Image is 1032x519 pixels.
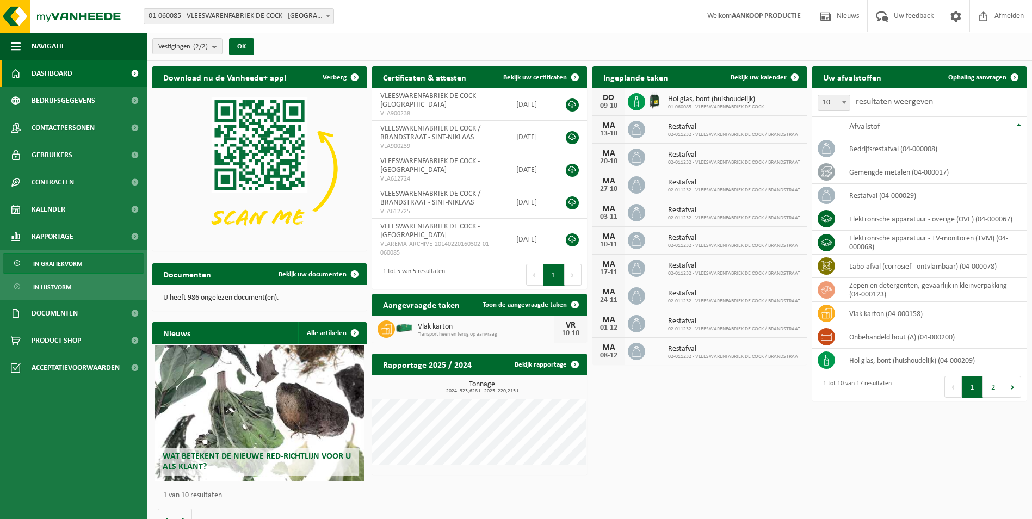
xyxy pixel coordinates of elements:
a: In grafiekvorm [3,253,144,274]
span: VLA900238 [380,109,499,118]
span: 10 [818,95,850,110]
button: 1 [962,376,983,398]
td: [DATE] [508,186,555,219]
span: In grafiekvorm [33,254,82,274]
div: 10-11 [598,241,620,249]
a: Toon de aangevraagde taken [474,294,586,316]
div: 08-12 [598,352,620,360]
p: U heeft 986 ongelezen document(en). [163,294,356,302]
span: Restafval [668,123,800,132]
span: Restafval [668,262,800,270]
button: Previous [944,376,962,398]
span: Restafval [668,345,800,354]
span: Restafval [668,234,800,243]
a: Alle artikelen [298,322,366,344]
a: Bekijk uw certificaten [495,66,586,88]
span: Rapportage [32,223,73,250]
button: Previous [526,264,543,286]
a: Bekijk uw documenten [270,263,366,285]
span: VLA900239 [380,142,499,151]
td: [DATE] [508,153,555,186]
button: Next [1004,376,1021,398]
div: MA [598,288,620,296]
h2: Ingeplande taken [592,66,679,88]
span: 02-011232 - VLEESWARENFABRIEK DE COCK / BRANDSTRAAT [668,187,800,194]
span: VLEESWARENFABRIEK DE COCK - [GEOGRAPHIC_DATA] [380,223,480,239]
div: MA [598,177,620,186]
td: [DATE] [508,219,555,260]
span: VLA612724 [380,175,499,183]
span: 02-011232 - VLEESWARENFABRIEK DE COCK / BRANDSTRAAT [668,270,800,277]
div: 09-10 [598,102,620,110]
h2: Download nu de Vanheede+ app! [152,66,298,88]
div: 1 tot 10 van 17 resultaten [818,375,892,399]
span: Hol glas, bont (huishoudelijk) [668,95,764,104]
td: onbehandeld hout (A) (04-000200) [841,325,1027,349]
h2: Uw afvalstoffen [812,66,892,88]
td: zepen en detergenten, gevaarlijk in kleinverpakking (04-000123) [841,278,1027,302]
div: MA [598,232,620,241]
span: Dashboard [32,60,72,87]
h2: Nieuws [152,322,201,343]
span: 02-011232 - VLEESWARENFABRIEK DE COCK / BRANDSTRAAT [668,159,800,166]
p: 1 van 10 resultaten [163,492,361,499]
div: DO [598,94,620,102]
td: restafval (04-000029) [841,184,1027,207]
span: VLEESWARENFABRIEK DE COCK / BRANDSTRAAT - SINT-NIKLAAS [380,190,480,207]
div: 13-10 [598,130,620,138]
button: Next [565,264,582,286]
button: Vestigingen(2/2) [152,38,223,54]
button: 2 [983,376,1004,398]
span: Navigatie [32,33,65,60]
span: 01-060085 - VLEESWARENFABRIEK DE COCK - SINT-NIKLAAS [144,8,334,24]
span: VLA612725 [380,207,499,216]
a: Bekijk rapportage [506,354,586,375]
div: VR [560,321,582,330]
div: 10-10 [560,330,582,337]
td: elektronische apparatuur - overige (OVE) (04-000067) [841,207,1027,231]
div: MA [598,260,620,269]
span: 10 [818,95,850,111]
span: Vlak karton [418,323,554,331]
span: Verberg [323,74,347,81]
span: Afvalstof [849,122,880,131]
td: bedrijfsrestafval (04-000008) [841,137,1027,160]
span: Gebruikers [32,141,72,169]
span: Bekijk uw kalender [731,74,787,81]
td: gemengde metalen (04-000017) [841,160,1027,184]
td: labo-afval (corrosief - ontvlambaar) (04-000078) [841,255,1027,278]
span: Restafval [668,317,800,326]
span: Contactpersonen [32,114,95,141]
h2: Documenten [152,263,222,285]
div: 24-11 [598,296,620,304]
span: Acceptatievoorwaarden [32,354,120,381]
button: OK [229,38,254,55]
span: Product Shop [32,327,81,354]
div: 20-10 [598,158,620,165]
span: VLAREMA-ARCHIVE-20140220160302-01-060085 [380,240,499,257]
div: 1 tot 5 van 5 resultaten [378,263,445,287]
div: MA [598,316,620,324]
span: 02-011232 - VLEESWARENFABRIEK DE COCK / BRANDSTRAAT [668,132,800,138]
button: 1 [543,264,565,286]
h2: Rapportage 2025 / 2024 [372,354,483,375]
a: Bekijk uw kalender [722,66,806,88]
a: Ophaling aanvragen [940,66,1025,88]
label: resultaten weergeven [856,97,933,106]
div: 03-11 [598,213,620,221]
span: VLEESWARENFABRIEK DE COCK - [GEOGRAPHIC_DATA] [380,92,480,109]
span: 02-011232 - VLEESWARENFABRIEK DE COCK / BRANDSTRAAT [668,298,800,305]
span: Restafval [668,206,800,215]
span: 02-011232 - VLEESWARENFABRIEK DE COCK / BRANDSTRAAT [668,215,800,221]
h3: Tonnage [378,381,586,394]
div: 01-12 [598,324,620,332]
span: Bekijk uw certificaten [503,74,567,81]
span: Bekijk uw documenten [279,271,347,278]
span: Vestigingen [158,39,208,55]
span: Bedrijfsgegevens [32,87,95,114]
div: MA [598,205,620,213]
button: Verberg [314,66,366,88]
span: Restafval [668,178,800,187]
span: 02-011232 - VLEESWARENFABRIEK DE COCK / BRANDSTRAAT [668,326,800,332]
div: 27-10 [598,186,620,193]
